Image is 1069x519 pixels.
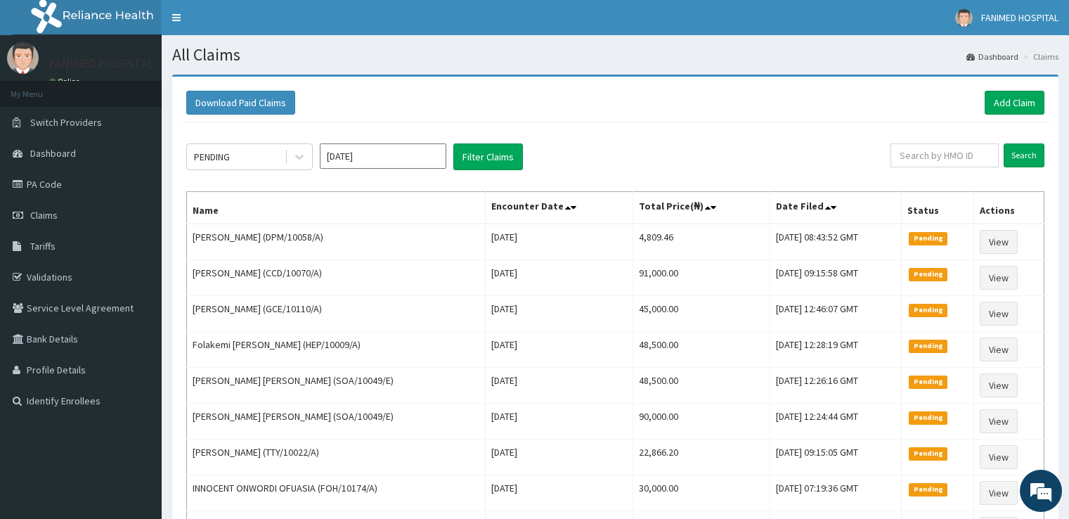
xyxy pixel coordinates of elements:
td: 91,000.00 [633,260,770,296]
td: [DATE] 12:26:16 GMT [770,368,902,404]
td: 45,000.00 [633,296,770,332]
td: [DATE] [485,296,633,332]
button: Filter Claims [453,143,523,170]
th: Status [902,192,974,224]
img: User Image [7,42,39,74]
td: [DATE] [485,368,633,404]
td: [DATE] [485,475,633,511]
td: [DATE] 07:19:36 GMT [770,475,902,511]
img: User Image [955,9,973,27]
h1: All Claims [172,46,1058,64]
a: View [980,230,1018,254]
span: Pending [909,268,947,281]
td: [DATE] 09:15:58 GMT [770,260,902,296]
td: [DATE] 08:43:52 GMT [770,224,902,260]
a: View [980,481,1018,505]
td: [DATE] [485,404,633,440]
a: View [980,409,1018,433]
th: Date Filed [770,192,902,224]
td: [PERSON_NAME] [PERSON_NAME] (SOA/10049/E) [187,404,486,440]
span: Pending [909,483,947,496]
span: Switch Providers [30,116,102,129]
td: [DATE] [485,224,633,260]
span: Pending [909,304,947,316]
span: Tariffs [30,240,56,252]
td: 90,000.00 [633,404,770,440]
a: View [980,373,1018,397]
input: Select Month and Year [320,143,446,169]
span: Pending [909,376,947,388]
td: 4,809.46 [633,224,770,260]
td: [PERSON_NAME] (CCD/10070/A) [187,260,486,296]
td: 30,000.00 [633,475,770,511]
td: [DATE] 09:15:05 GMT [770,440,902,475]
a: View [980,266,1018,290]
span: FANIMED HOSPITAL [981,11,1058,24]
span: Pending [909,447,947,460]
a: View [980,302,1018,326]
th: Encounter Date [485,192,633,224]
a: Dashboard [966,51,1018,63]
a: View [980,338,1018,361]
span: Pending [909,340,947,352]
td: 48,500.00 [633,368,770,404]
td: [PERSON_NAME] [PERSON_NAME] (SOA/10049/E) [187,368,486,404]
a: Online [49,77,83,86]
td: [DATE] [485,440,633,475]
td: [PERSON_NAME] (TTY/10022/A) [187,440,486,475]
li: Claims [1020,51,1058,63]
span: Claims [30,209,58,222]
a: Add Claim [985,91,1044,115]
td: Folakemi [PERSON_NAME] (HEP/10009/A) [187,332,486,368]
button: Download Paid Claims [186,91,295,115]
a: View [980,445,1018,469]
th: Total Price(₦) [633,192,770,224]
p: FANIMED HOSPITAL [49,57,154,70]
td: [DATE] 12:46:07 GMT [770,296,902,332]
td: [DATE] 12:28:19 GMT [770,332,902,368]
td: [PERSON_NAME] (DPM/10058/A) [187,224,486,260]
td: [DATE] [485,332,633,368]
td: [DATE] [485,260,633,296]
td: 48,500.00 [633,332,770,368]
div: PENDING [194,150,230,164]
input: Search by HMO ID [890,143,999,167]
td: INNOCENT ONWORDI OFUASIA (FOH/10174/A) [187,475,486,511]
input: Search [1004,143,1044,167]
td: [PERSON_NAME] (GCE/10110/A) [187,296,486,332]
span: Pending [909,232,947,245]
th: Name [187,192,486,224]
span: Pending [909,411,947,424]
span: Dashboard [30,147,76,160]
th: Actions [974,192,1044,224]
td: 22,866.20 [633,440,770,475]
td: [DATE] 12:24:44 GMT [770,404,902,440]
